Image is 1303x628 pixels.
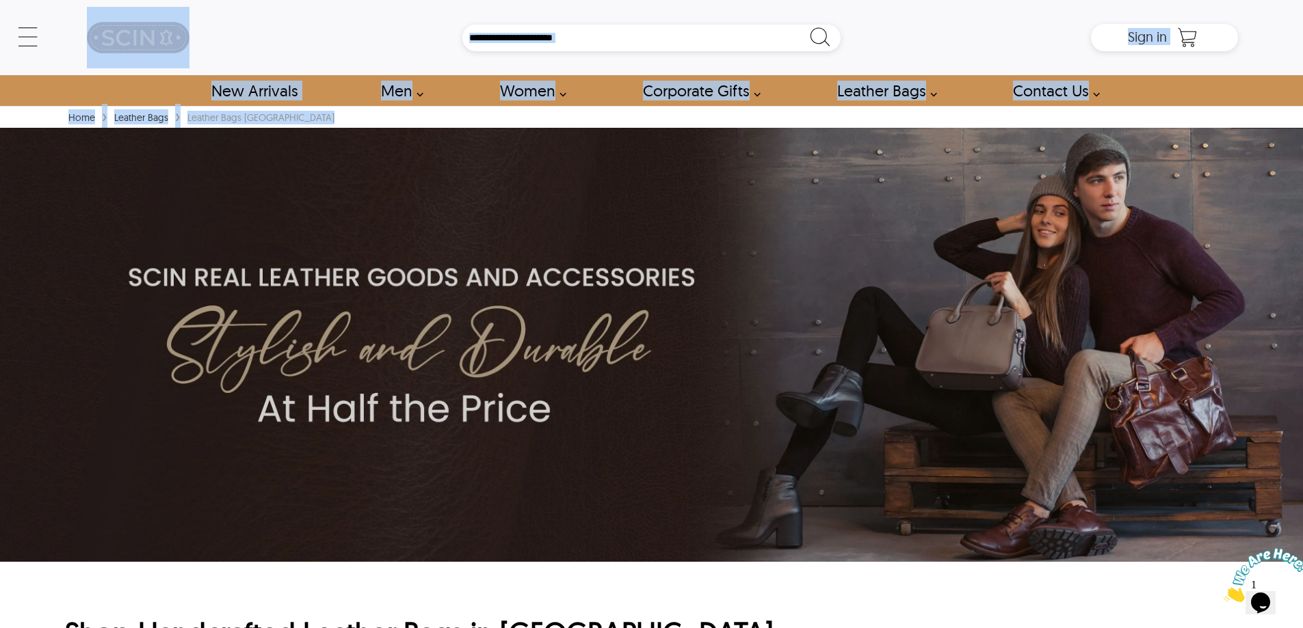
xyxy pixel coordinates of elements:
[87,7,189,68] img: SCIN
[1174,27,1201,48] a: Shopping Cart
[102,104,107,128] span: ›
[65,111,98,124] a: Home
[1128,28,1167,45] span: Sign in
[627,75,768,106] a: Shop Leather Corporate Gifts
[5,5,11,17] span: 1
[997,75,1107,106] a: contact-us
[196,75,313,106] a: Shop New Arrivals
[184,111,338,124] div: Leather Bags [GEOGRAPHIC_DATA]
[365,75,431,106] a: shop men's leather jackets
[5,5,90,59] img: Chat attention grabber
[1218,543,1303,607] iframe: chat widget
[484,75,574,106] a: Shop Women Leather Jackets
[111,111,172,124] a: Leather Bags
[65,7,211,68] a: SCIN
[175,104,181,128] span: ›
[1128,33,1167,44] a: Sign in
[821,75,945,106] a: Shop Leather Bags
